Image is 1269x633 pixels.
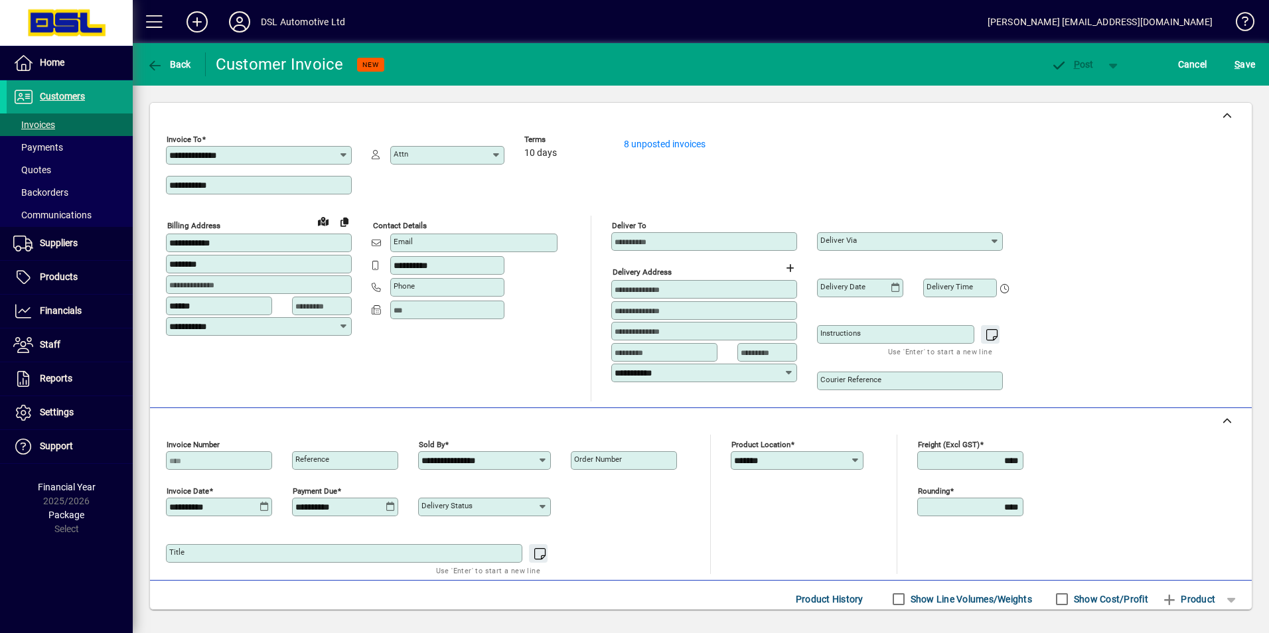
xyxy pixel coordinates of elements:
mat-label: Payment due [293,486,337,496]
span: Reports [40,373,72,384]
a: Products [7,261,133,294]
mat-label: Deliver To [612,221,646,230]
mat-label: Delivery status [421,501,473,510]
mat-label: Attn [394,149,408,159]
mat-label: Phone [394,281,415,291]
mat-label: Invoice date [167,486,209,496]
mat-label: Reference [295,455,329,464]
button: Post [1044,52,1100,76]
a: Quotes [7,159,133,181]
div: DSL Automotive Ltd [261,11,345,33]
button: Copy to Delivery address [334,211,355,232]
a: Communications [7,204,133,226]
a: Staff [7,328,133,362]
span: Cancel [1178,54,1207,75]
a: Invoices [7,113,133,136]
span: ost [1051,59,1094,70]
span: Support [40,441,73,451]
span: S [1234,59,1240,70]
a: View on map [313,210,334,232]
div: [PERSON_NAME] [EMAIL_ADDRESS][DOMAIN_NAME] [988,11,1213,33]
a: Reports [7,362,133,395]
span: Back [147,59,191,70]
button: Save [1231,52,1258,76]
span: Backorders [13,187,68,198]
span: Payments [13,142,63,153]
mat-label: Instructions [820,328,861,338]
mat-label: Email [394,237,413,246]
button: Cancel [1175,52,1211,76]
span: Financial Year [38,482,96,492]
span: Settings [40,407,74,417]
span: Invoices [13,119,55,130]
span: Product History [796,589,863,610]
mat-label: Title [169,547,185,557]
span: Products [40,271,78,282]
a: 8 unposted invoices [624,139,706,149]
mat-label: Sold by [419,440,445,449]
span: Suppliers [40,238,78,248]
button: Back [143,52,194,76]
a: Home [7,46,133,80]
span: NEW [362,60,379,69]
label: Show Line Volumes/Weights [908,593,1032,606]
button: Product History [790,587,869,611]
span: Customers [40,91,85,102]
mat-label: Deliver via [820,236,857,245]
button: Add [176,10,218,34]
a: Settings [7,396,133,429]
mat-label: Product location [731,440,790,449]
a: Backorders [7,181,133,204]
a: Knowledge Base [1226,3,1252,46]
span: 10 days [524,148,557,159]
span: Package [48,510,84,520]
span: Financials [40,305,82,316]
span: Home [40,57,64,68]
div: Customer Invoice [216,54,344,75]
app-page-header-button: Back [133,52,206,76]
span: Terms [524,135,604,144]
button: Choose address [779,257,800,279]
mat-label: Courier Reference [820,375,881,384]
span: Quotes [13,165,51,175]
span: Staff [40,339,60,350]
mat-label: Order number [574,455,622,464]
mat-label: Rounding [918,486,950,496]
button: Product [1155,587,1222,611]
mat-label: Delivery date [820,282,865,291]
a: Suppliers [7,227,133,260]
span: ave [1234,54,1255,75]
label: Show Cost/Profit [1071,593,1148,606]
span: Product [1161,589,1215,610]
mat-hint: Use 'Enter' to start a new line [436,563,540,578]
mat-label: Freight (excl GST) [918,440,980,449]
a: Support [7,430,133,463]
a: Financials [7,295,133,328]
mat-label: Delivery time [927,282,973,291]
span: Communications [13,210,92,220]
mat-hint: Use 'Enter' to start a new line [888,344,992,359]
button: Profile [218,10,261,34]
span: P [1074,59,1080,70]
mat-label: Invoice To [167,135,202,144]
a: Payments [7,136,133,159]
mat-label: Invoice number [167,440,220,449]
